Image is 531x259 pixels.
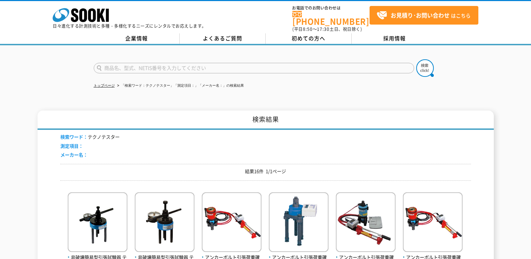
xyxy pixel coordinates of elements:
p: 日々進化する計測技術と多種・多様化するニーズにレンタルでお応えします。 [53,24,206,28]
p: 結果16件 1/1ページ [60,168,471,175]
a: お見積り･お問い合わせはこちら [370,6,478,25]
span: 17:30 [317,26,330,32]
li: テクノテスター [60,133,120,141]
span: 検索ワード： [60,133,88,140]
span: はこちら [377,10,471,21]
span: (平日 ～ 土日、祝日除く) [292,26,362,32]
span: 8:50 [303,26,313,32]
a: 企業情報 [94,33,180,44]
span: メーカー名： [60,151,88,158]
a: よくあるご質問 [180,33,266,44]
h1: 検索結果 [38,111,494,130]
img: テクノテスター KT-6 [135,192,194,254]
img: テクノテスターAT-200 [336,192,396,254]
li: 「検索ワード：テクノテスター」「測定項目：」「メーカー名：」の検索結果 [116,82,244,89]
img: テクノテスターAT-30DⅡ [202,192,261,254]
a: 初めての方へ [266,33,352,44]
img: テクノテスターAT-10DⅡ [269,192,328,254]
span: 初めての方へ [292,34,325,42]
span: お電話でのお問い合わせは [292,6,370,10]
a: 採用情報 [352,33,438,44]
strong: お見積り･お問い合わせ [391,11,450,19]
a: [PHONE_NUMBER] [292,11,370,25]
input: 商品名、型式、NETIS番号を入力してください [94,63,414,73]
img: btn_search.png [416,59,434,77]
img: テクノテスター KT-20 [68,192,127,254]
a: トップページ [94,84,115,87]
img: テクノテスターAT-30 [403,192,463,254]
span: 測定項目： [60,142,83,149]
